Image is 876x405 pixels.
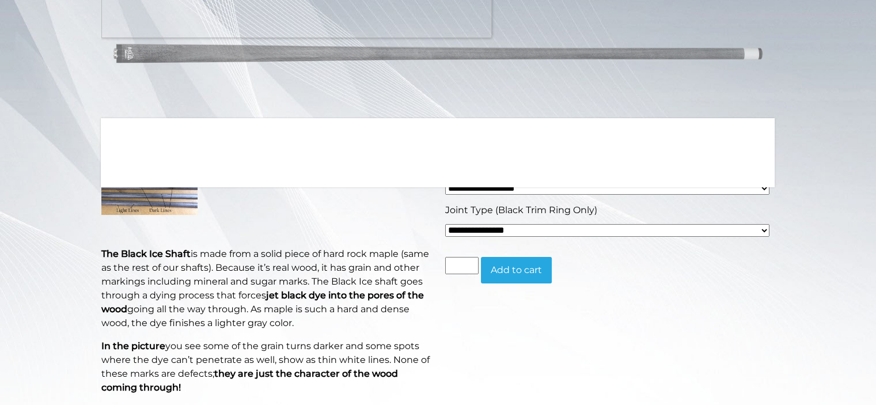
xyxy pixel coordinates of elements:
[101,290,424,315] b: jet black dye into the pores of the wood
[101,340,165,351] strong: In the picture
[101,247,431,330] p: is made from a solid piece of hard rock maple (same as the rest of our shafts). Because it’s real...
[445,257,479,274] input: Product quantity
[481,257,552,283] button: Add to cart
[101,368,398,393] strong: they are just the character of the wood coming through!
[445,205,597,215] span: Joint Type (Black Trim Ring Only)
[101,248,191,259] strong: The Black Ice Shaft
[101,339,431,395] p: you see some of the grain turns darker and some spots where the dye can’t penetrate as well, show...
[445,130,455,150] span: $
[445,162,490,173] span: Shaft Size
[445,130,511,150] bdi: 300.00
